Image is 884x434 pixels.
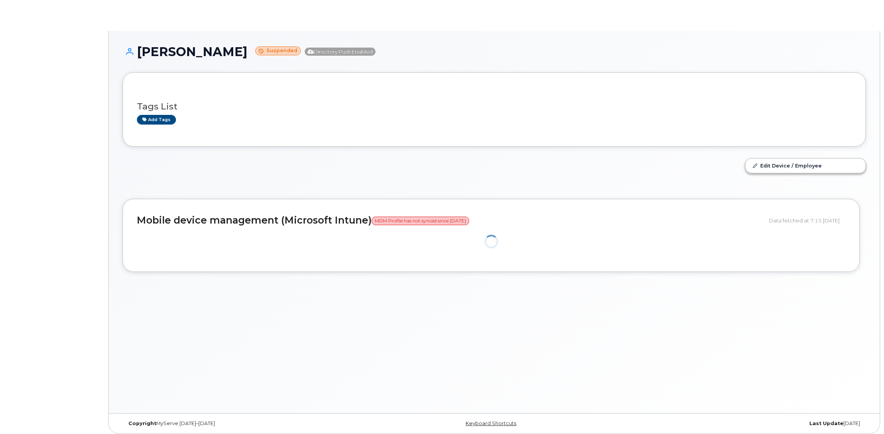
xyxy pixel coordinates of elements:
[769,213,845,228] div: Data fetched at 7:15 [DATE]
[255,46,301,55] small: Suspended
[372,217,469,225] span: MDM Profile has not synced since [DATE]
[137,215,763,226] h2: Mobile device management (Microsoft Intune)
[466,420,516,426] a: Keyboard Shortcuts
[123,45,866,58] h1: [PERSON_NAME]
[305,48,375,56] span: Directory Push Enabled
[618,420,866,427] div: [DATE]
[123,420,370,427] div: MyServe [DATE]–[DATE]
[746,159,865,173] a: Edit Device / Employee
[128,420,156,426] strong: Copyright
[809,420,843,426] strong: Last Update
[137,102,852,111] h3: Tags List
[137,115,176,125] a: Add tags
